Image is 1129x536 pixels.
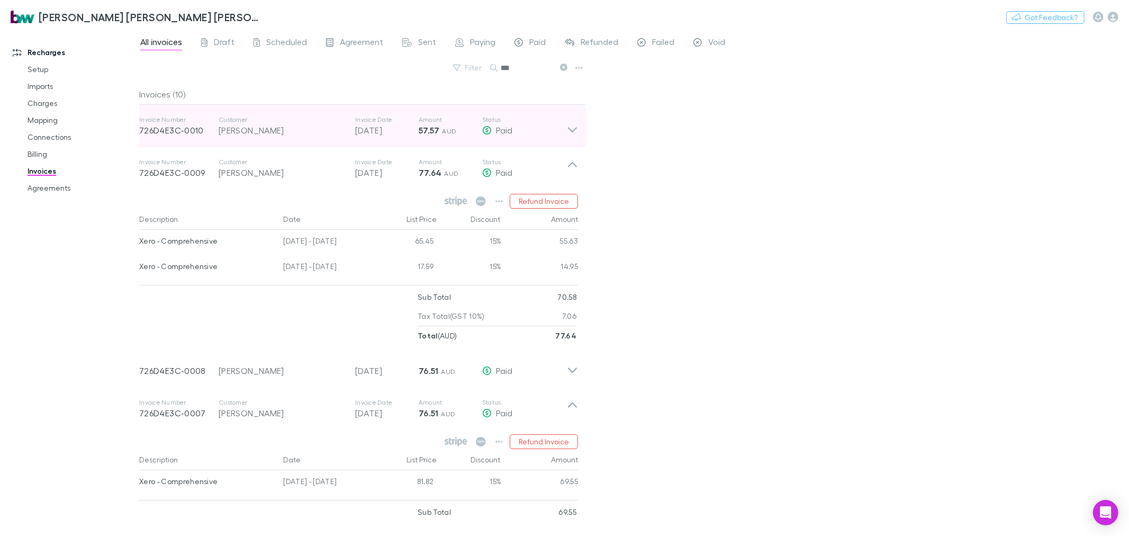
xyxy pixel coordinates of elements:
div: 15% [438,470,502,496]
span: Agreement [340,37,383,50]
a: Agreements [17,180,146,196]
div: 65.45 [375,230,438,255]
span: Sent [418,37,436,50]
a: Invoices [17,163,146,180]
p: Invoice Number [139,398,219,407]
span: Void [708,37,725,50]
div: Xero - Comprehensive [139,255,275,278]
p: 726D4E3C-0009 [139,166,219,179]
p: Sub Total [418,288,451,307]
div: 15% [438,230,502,255]
span: AUD [441,368,455,376]
p: [DATE] [355,124,419,137]
p: Status [482,115,567,124]
p: Invoice Date [355,115,419,124]
p: Customer [219,115,345,124]
p: Invoice Number [139,115,219,124]
p: Status [482,398,567,407]
div: [DATE] - [DATE] [279,230,375,255]
span: Scheduled [266,37,307,50]
p: [DATE] [355,364,419,377]
div: [PERSON_NAME] [219,166,345,179]
span: Paid [496,125,512,135]
div: Xero - Comprehensive [139,470,275,493]
p: Invoice Number [139,158,219,166]
span: Paid [529,37,546,50]
span: Refunded [581,37,618,50]
p: Status [482,158,567,166]
div: 15% [438,255,502,281]
span: Paid [496,365,512,376]
span: AUD [442,127,456,135]
button: Got Feedback? [1006,11,1085,24]
strong: 76.51 [419,365,439,376]
span: Draft [214,37,234,50]
p: Sub Total [418,503,451,522]
p: 69.55 [558,503,576,522]
div: [DATE] - [DATE] [279,470,375,496]
p: 726D4E3C-0010 [139,124,219,137]
p: 726D4E3C-0008 [139,364,219,377]
p: Amount [419,115,482,124]
div: Xero - Comprehensive [139,230,275,252]
a: Connections [17,129,146,146]
span: Paying [470,37,495,50]
div: [PERSON_NAME] [219,407,345,419]
span: Paid [496,408,512,418]
a: Mapping [17,112,146,129]
div: [PERSON_NAME] [219,364,345,377]
p: [DATE] [355,166,419,179]
strong: Total [418,331,438,340]
p: [DATE] [355,407,419,419]
button: Refund Invoice [510,194,578,209]
strong: 57.57 [419,125,440,136]
div: [PERSON_NAME] [219,124,345,137]
strong: 77.64 [419,167,442,178]
div: 726D4E3C-0008[PERSON_NAME][DATE]76.51 AUDPaid [131,345,586,388]
a: Recharges [2,44,146,61]
button: Refund Invoice [510,434,578,449]
button: Filter [448,61,488,74]
a: [PERSON_NAME] [PERSON_NAME] [PERSON_NAME] Partners [4,4,269,30]
p: Invoice Date [355,398,419,407]
p: Invoice Date [355,158,419,166]
div: 17.59 [375,255,438,281]
p: Amount [419,398,482,407]
strong: 77.64 [555,331,576,340]
strong: 76.51 [419,408,439,418]
p: 726D4E3C-0007 [139,407,219,419]
div: 69.55 [502,470,579,496]
div: 81.82 [375,470,438,496]
span: AUD [444,169,458,177]
span: Paid [496,167,512,177]
div: [DATE] - [DATE] [279,255,375,281]
span: All invoices [140,37,182,50]
p: 70.58 [557,288,576,307]
img: Brewster Walsh Waters Partners's Logo [11,11,34,23]
a: Setup [17,61,146,78]
div: 55.63 [502,230,579,255]
p: Tax Total (GST 10%) [418,307,485,326]
span: Failed [652,37,674,50]
p: Customer [219,158,345,166]
h3: [PERSON_NAME] [PERSON_NAME] [PERSON_NAME] Partners [39,11,263,23]
a: Billing [17,146,146,163]
div: Invoice Number726D4E3C-0010Customer[PERSON_NAME]Invoice Date[DATE]Amount57.57 AUDStatusPaid [131,105,586,147]
div: 14.95 [502,255,579,281]
div: Invoice Number726D4E3C-0009Customer[PERSON_NAME]Invoice Date[DATE]Amount77.64 AUDStatusPaid [131,147,586,190]
span: AUD [441,410,455,418]
p: Amount [419,158,482,166]
p: Customer [219,398,345,407]
p: ( AUD ) [418,326,457,345]
div: Open Intercom Messenger [1093,500,1118,525]
p: 7.06 [562,307,576,326]
a: Charges [17,95,146,112]
a: Imports [17,78,146,95]
div: Invoice Number726D4E3C-0007Customer[PERSON_NAME]Invoice Date[DATE]Amount76.51 AUDStatusPaid [131,388,586,430]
